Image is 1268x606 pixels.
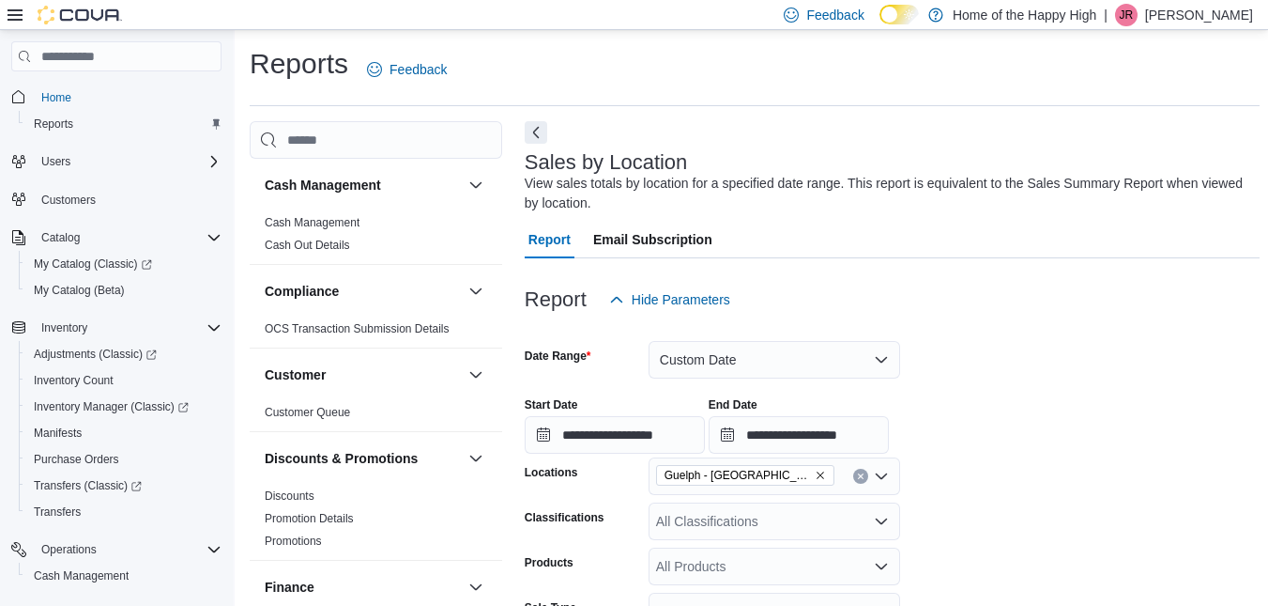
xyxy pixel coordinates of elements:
[19,499,229,525] button: Transfers
[34,347,157,362] span: Adjustments (Classic)
[525,397,578,412] label: Start Date
[19,251,229,277] a: My Catalog (Classic)
[26,279,222,302] span: My Catalog (Beta)
[265,406,350,419] a: Customer Queue
[593,221,712,258] span: Email Subscription
[265,449,418,468] h3: Discounts & Promotions
[525,416,705,454] input: Press the down key to open a popover containing a calendar.
[41,90,71,105] span: Home
[879,24,880,25] span: Dark Mode
[265,449,461,468] button: Discounts & Promotions
[265,512,354,525] a: Promotion Details
[4,148,229,175] button: Users
[26,422,222,444] span: Manifests
[26,279,132,302] a: My Catalog (Beta)
[26,369,222,392] span: Inventory Count
[265,176,461,194] button: Cash Management
[806,6,863,24] span: Feedback
[815,470,826,481] button: Remove Guelph - Stone Square Centre - Fire & Flower from selection in this group
[26,396,222,418] span: Inventory Manager (Classic)
[34,538,222,561] span: Operations
[265,176,381,194] h3: Cash Management
[19,563,229,589] button: Cash Management
[34,188,222,211] span: Customers
[26,565,136,587] a: Cash Management
[250,485,502,560] div: Discounts & Promotions
[879,5,919,24] input: Dark Mode
[853,469,868,484] button: Clear input
[525,510,604,525] label: Classifications
[250,45,348,83] h1: Reports
[359,51,454,88] a: Feedback
[465,447,487,470] button: Discounts & Promotions
[874,469,889,484] button: Open list of options
[265,216,359,229] a: Cash Management
[1120,4,1134,26] span: JR
[41,230,80,245] span: Catalog
[26,448,222,471] span: Purchase Orders
[528,221,571,258] span: Report
[4,83,229,110] button: Home
[874,559,889,574] button: Open list of options
[26,396,196,418] a: Inventory Manager (Classic)
[34,189,103,211] a: Customers
[874,514,889,529] button: Open list of options
[265,322,450,335] a: OCS Transaction Submission Details
[525,121,547,144] button: Next
[34,86,79,109] a: Home
[4,536,229,563] button: Operations
[1145,4,1253,26] p: [PERSON_NAME]
[525,465,578,480] label: Locations
[465,576,487,598] button: Finance
[265,282,339,301] h3: Compliance
[34,505,81,520] span: Transfers
[953,4,1096,26] p: Home of the Happy High
[265,365,461,384] button: Customer
[34,373,114,388] span: Inventory Count
[34,85,222,108] span: Home
[265,535,322,548] a: Promotions
[34,150,78,173] button: Users
[34,256,152,272] span: My Catalog (Classic)
[26,565,222,587] span: Cash Management
[26,501,88,523] a: Transfers
[649,341,900,379] button: Custom Date
[265,282,461,301] button: Compliance
[34,226,87,249] button: Catalog
[19,277,229,303] button: My Catalog (Beta)
[465,364,487,386] button: Customer
[26,253,222,275] span: My Catalog (Classic)
[465,174,487,196] button: Cash Management
[1104,4,1108,26] p: |
[34,538,104,561] button: Operations
[34,150,222,173] span: Users
[34,426,82,441] span: Manifests
[250,318,502,348] div: Compliance
[34,568,129,583] span: Cash Management
[34,117,73,132] span: Reports
[26,448,127,471] a: Purchase Orders
[4,225,229,251] button: Catalog
[34,478,142,493] span: Transfers (Classic)
[26,501,222,523] span: Transfers
[265,511,354,526] span: Promotion Details
[265,405,350,420] span: Customer Queue
[265,365,326,384] h3: Customer
[525,555,573,570] label: Products
[709,397,757,412] label: End Date
[26,343,164,365] a: Adjustments (Classic)
[19,367,229,394] button: Inventory Count
[26,343,222,365] span: Adjustments (Classic)
[34,283,125,298] span: My Catalog (Beta)
[390,60,447,79] span: Feedback
[34,399,189,414] span: Inventory Manager (Classic)
[265,321,450,336] span: OCS Transaction Submission Details
[26,474,222,497] span: Transfers (Classic)
[26,253,160,275] a: My Catalog (Classic)
[656,465,834,486] span: Guelph - Stone Square Centre - Fire & Flower
[250,211,502,264] div: Cash Management
[250,401,502,431] div: Customer
[34,317,95,339] button: Inventory
[632,290,730,309] span: Hide Parameters
[665,466,811,485] span: Guelph - [GEOGRAPHIC_DATA] - Fire & Flower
